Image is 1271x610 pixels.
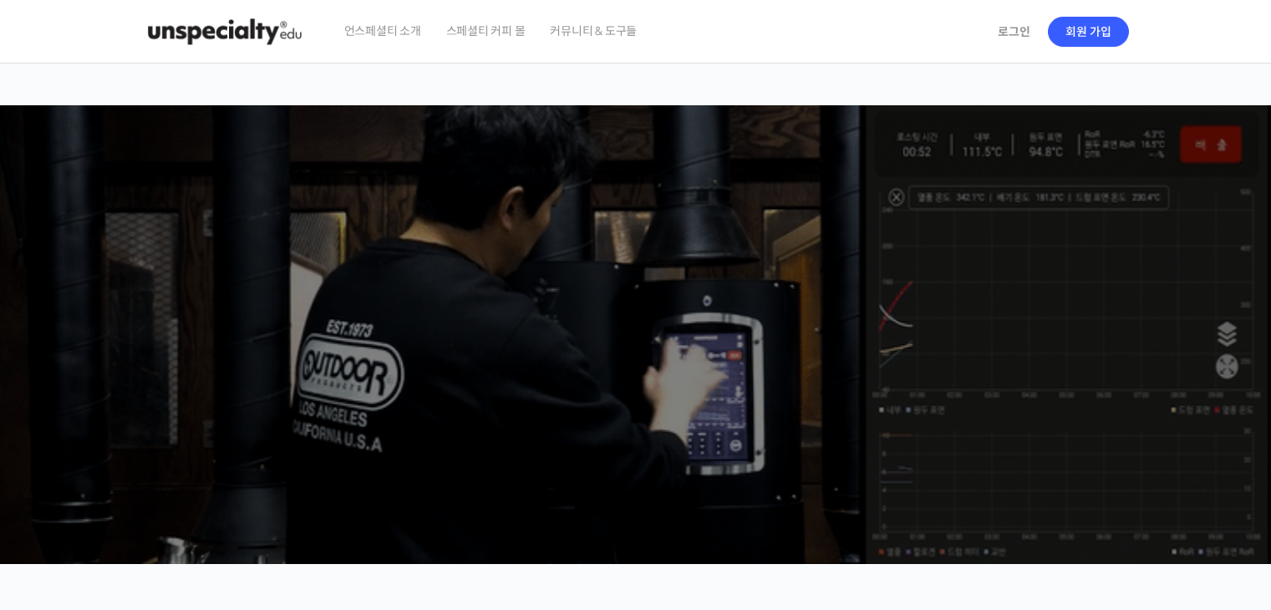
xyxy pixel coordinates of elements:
p: 시간과 장소에 구애받지 않고, 검증된 커리큘럼으로 [17,348,1255,371]
a: 회원 가입 [1048,17,1129,47]
p: [PERSON_NAME]을 다하는 당신을 위해, 최고와 함께 만든 커피 클래스 [17,256,1255,340]
a: 로그인 [988,13,1040,51]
